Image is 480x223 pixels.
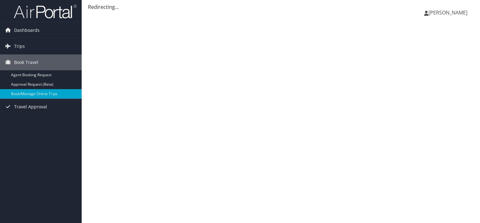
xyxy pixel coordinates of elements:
[424,3,474,22] a: [PERSON_NAME]
[88,3,474,11] div: Redirecting...
[428,9,467,16] span: [PERSON_NAME]
[14,38,25,54] span: Trips
[14,22,40,38] span: Dashboards
[14,4,77,19] img: airportal-logo.png
[14,54,38,70] span: Book Travel
[14,99,47,115] span: Travel Approval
